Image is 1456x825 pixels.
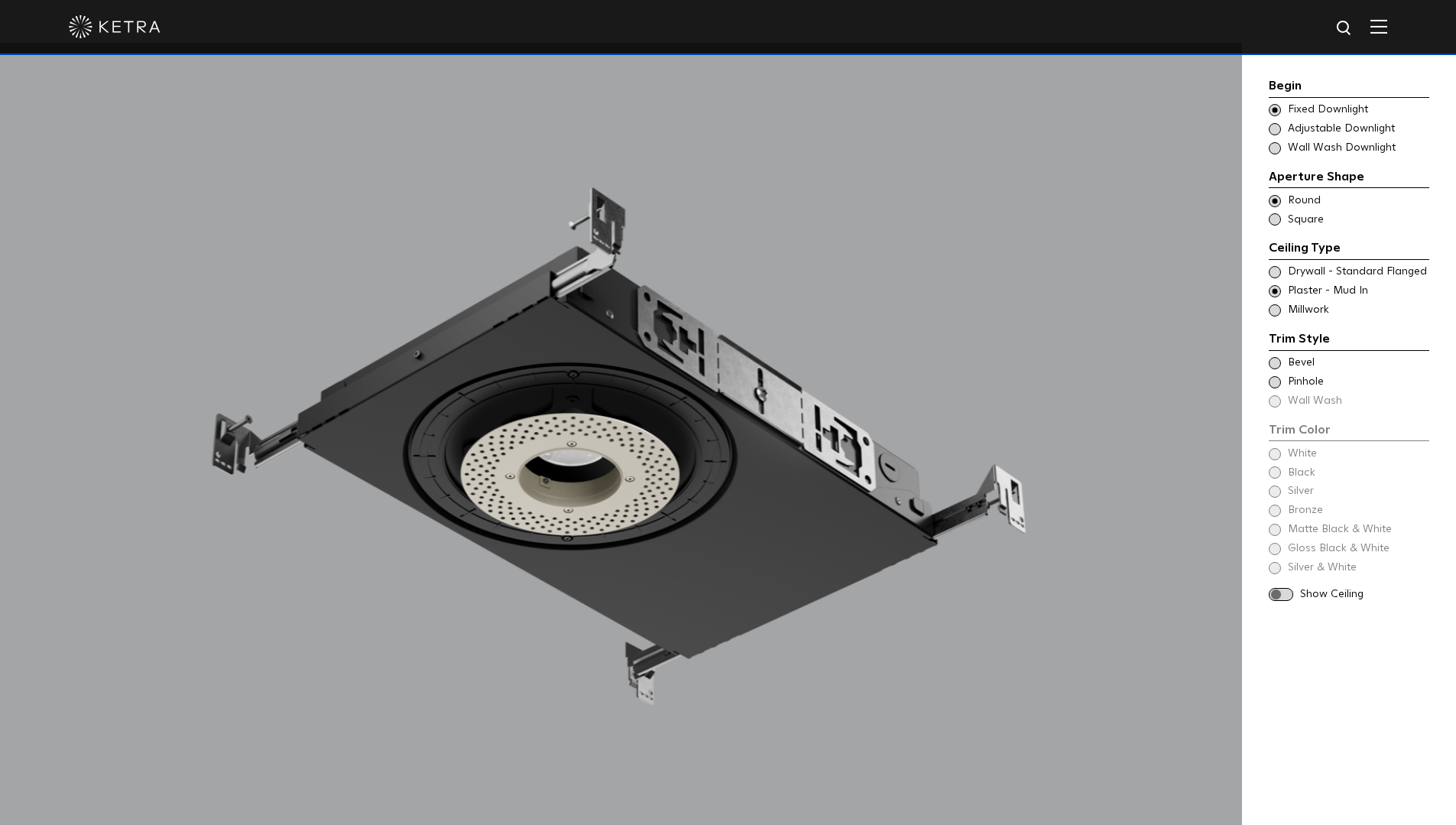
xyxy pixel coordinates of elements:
[1288,356,1428,371] span: Bevel
[1370,19,1387,34] img: Hamburger%20Nav.svg
[1300,587,1429,603] span: Show Ceiling
[1288,284,1428,299] span: Plaster - Mud In
[1288,213,1428,228] span: Square
[1269,76,1429,98] div: Begin
[1288,141,1428,156] span: Wall Wash Downlight
[1288,122,1428,137] span: Adjustable Downlight
[1288,102,1428,118] span: Fixed Downlight
[1335,19,1354,38] img: search icon
[69,15,161,38] img: ketra-logo-2019-white
[1288,265,1428,280] span: Drywall - Standard Flanged
[1269,167,1429,189] div: Aperture Shape
[1288,193,1428,209] span: Round
[1269,330,1429,351] div: Trim Style
[1288,375,1428,390] span: Pinhole
[1269,239,1429,260] div: Ceiling Type
[1288,303,1428,318] span: Millwork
